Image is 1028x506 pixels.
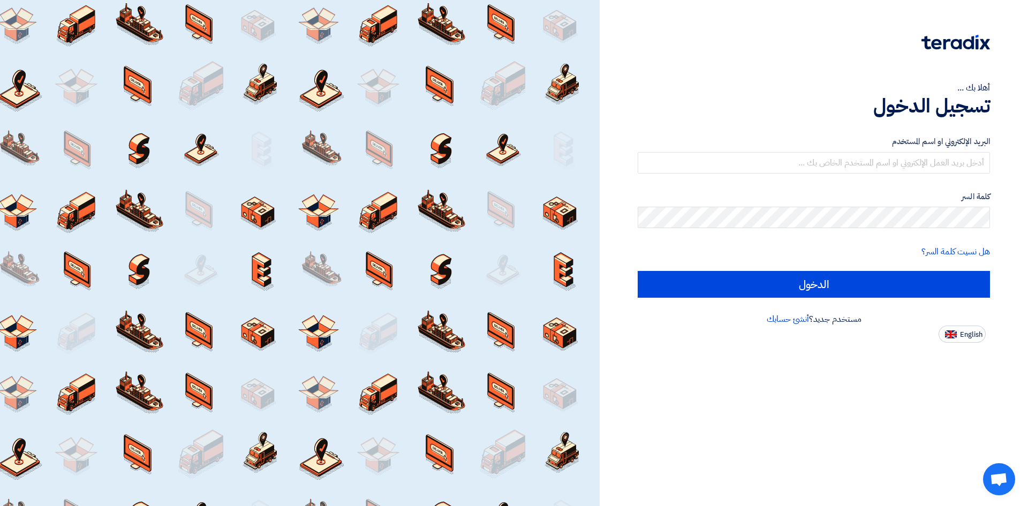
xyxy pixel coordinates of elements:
img: Teradix logo [921,35,990,50]
a: Open chat [983,463,1015,495]
button: English [939,326,986,343]
div: أهلا بك ... [638,81,990,94]
label: البريد الإلكتروني او اسم المستخدم [638,135,990,148]
input: الدخول [638,271,990,298]
h1: تسجيل الدخول [638,94,990,118]
label: كلمة السر [638,191,990,203]
span: English [960,331,982,338]
input: أدخل بريد العمل الإلكتروني او اسم المستخدم الخاص بك ... [638,152,990,173]
a: أنشئ حسابك [767,313,809,326]
img: en-US.png [945,330,957,338]
div: مستخدم جديد؟ [638,313,990,326]
a: هل نسيت كلمة السر؟ [921,245,990,258]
